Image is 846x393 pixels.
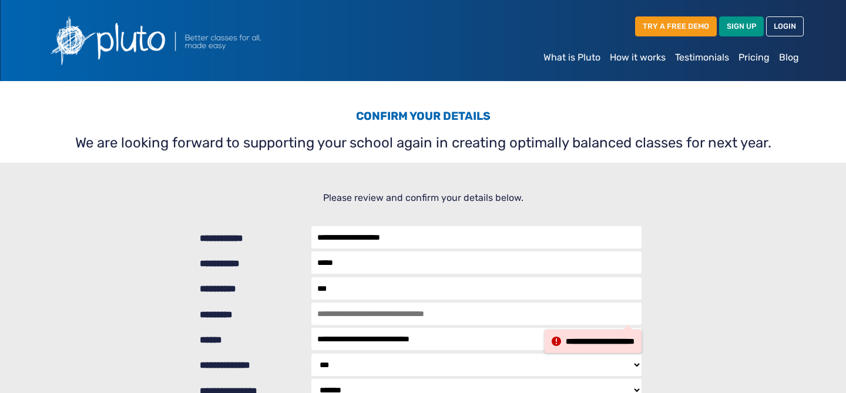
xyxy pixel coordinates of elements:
[42,9,324,72] img: Pluto logo with the text Better classes for all, made easy
[49,109,797,127] h3: Confirm your details
[766,16,804,36] a: LOGIN
[670,46,734,69] a: Testimonials
[719,16,764,36] a: SIGN UP
[635,16,717,36] a: TRY A FREE DEMO
[49,191,797,205] p: Please review and confirm your details below.
[734,46,774,69] a: Pricing
[49,132,797,153] p: We are looking forward to supporting your school again in creating optimally balanced classes for...
[605,46,670,69] a: How it works
[774,46,804,69] a: Blog
[539,46,605,69] a: What is Pluto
